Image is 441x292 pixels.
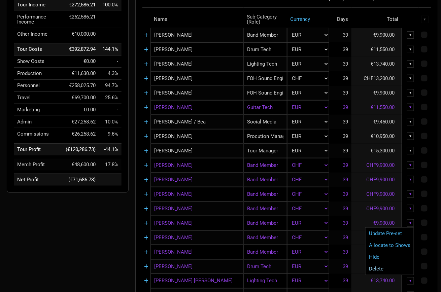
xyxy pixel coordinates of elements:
[351,129,402,144] td: €10,950.00
[62,92,99,104] td: €69,700.00
[244,173,287,187] div: Band Member
[244,86,287,100] div: FOH Sound Engineer
[329,129,351,144] td: 39
[150,173,244,187] input: eg: Paul
[99,159,122,171] td: Merch Profit as % of Tour Income
[150,42,244,57] input: eg: PJ
[291,16,310,22] a: Currency
[329,57,351,71] td: 39
[14,11,62,28] td: Performance Income
[150,259,244,274] input: eg: Sinead
[329,245,351,259] td: 39
[329,158,351,173] td: 39
[329,71,351,86] td: 39
[62,56,99,68] td: €0.00
[351,245,402,259] td: €9,900.00
[369,243,410,248] a: Allocate to Shows
[144,74,148,83] a: +
[150,129,244,144] input: eg: Yoko
[244,28,287,42] div: Band Member
[14,80,62,92] td: Personnel
[99,11,122,28] td: Performance Income as % of Tour Income
[150,144,244,158] input: eg: Janis
[150,86,244,100] input: eg: George
[329,11,351,28] th: Days
[369,255,410,260] a: Hide
[351,274,402,288] td: €13,740.00
[244,158,287,173] div: Band Member
[150,100,244,115] input: eg: Ringo
[144,103,148,112] a: +
[99,56,122,68] td: Show Costs as % of Tour Income
[329,187,351,202] td: 39
[407,147,414,154] div: ▼
[144,262,148,271] a: +
[329,100,351,115] td: 39
[99,128,122,140] td: Commissions as % of Tour Income
[351,259,402,274] td: €11,550.00
[144,88,148,97] a: +
[62,28,99,40] td: €10,000.00
[144,277,148,285] a: +
[244,11,287,28] th: Sub-Category (Role)
[407,190,414,198] div: ▼
[244,115,287,129] div: Social Media
[62,11,99,28] td: €262,586.21
[421,16,429,23] div: ▼
[14,56,62,68] td: Show Costs
[351,42,402,57] td: €11,550.00
[407,46,414,53] div: ▼
[99,116,122,128] td: Admin as % of Tour Income
[329,28,351,42] td: 39
[244,71,287,86] div: FOH Sound Engineer
[144,60,148,68] a: +
[14,174,62,186] td: Net Profit
[150,71,244,86] input: eg: Miles
[407,75,414,82] div: ▼
[144,204,148,213] a: +
[14,116,62,128] td: Admin
[244,144,287,158] div: Tour Manager
[14,28,62,40] td: Other Income
[407,133,414,140] div: ▼
[244,42,287,57] div: Drum Tech
[407,31,414,39] div: ▼
[244,216,287,230] div: Band Member
[144,233,148,242] a: +
[99,28,122,40] td: Other Income as % of Tour Income
[14,92,62,104] td: Travel
[144,248,148,256] a: +
[329,86,351,100] td: 39
[14,43,62,56] td: Tour Costs
[144,132,148,141] a: +
[244,100,287,115] div: Guitar Tech
[329,42,351,57] td: 39
[351,100,402,115] td: €11,550.00
[351,144,402,158] td: €15,300.00
[369,266,410,271] a: Delete
[351,173,402,187] td: CHF9,900.00
[62,128,99,140] td: €26,258.62
[351,28,402,42] td: €9,900.00
[351,115,402,129] td: €9,450.00
[150,115,244,129] input: eg: Sheena
[407,277,414,285] div: ▼
[62,143,99,155] td: (€120,286.73)
[150,57,244,71] input: eg: Iggy
[99,143,122,155] td: Tour Profit as % of Tour Income
[329,259,351,274] td: 39
[351,11,402,28] th: Total
[329,144,351,158] td: 39
[150,245,244,259] input: eg: Angus
[407,176,414,183] div: ▼
[99,174,122,186] td: Net Profit as % of Tour Income
[62,174,99,186] td: (€71,686.73)
[329,216,351,230] td: 39
[62,159,99,171] td: €48,600.00
[329,230,351,245] td: 39
[351,86,402,100] td: €9,900.00
[244,245,287,259] div: Band Member
[99,43,122,56] td: Tour Costs as % of Tour Income
[407,89,414,97] div: ▼
[407,219,414,227] div: ▼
